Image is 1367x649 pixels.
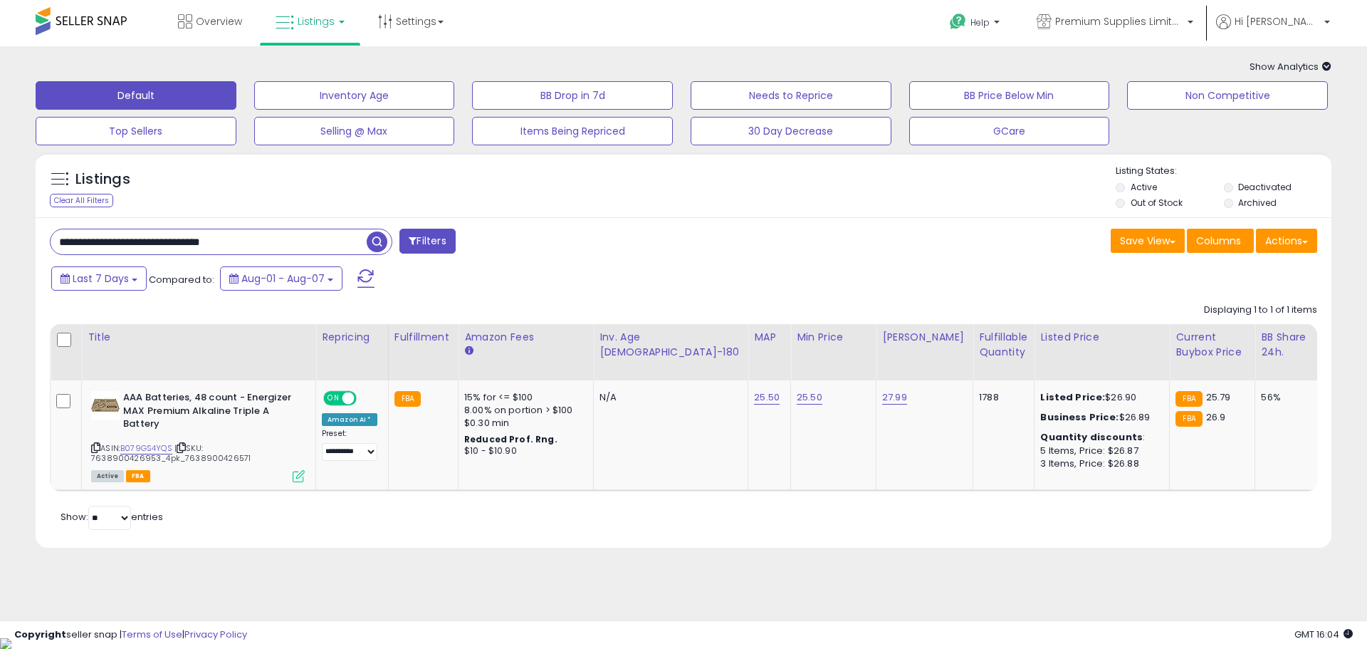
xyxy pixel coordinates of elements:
[472,117,673,145] button: Items Being Repriced
[51,266,147,291] button: Last 7 Days
[754,390,780,405] a: 25.50
[599,330,742,360] div: Inv. Age [DEMOGRAPHIC_DATA]-180
[1261,391,1308,404] div: 56%
[184,628,247,641] a: Privacy Policy
[464,391,582,404] div: 15% for <= $100
[241,271,325,286] span: Aug-01 - Aug-07
[120,442,172,455] a: B079GS4YQS
[1040,391,1158,404] div: $26.90
[1040,330,1163,345] div: Listed Price
[754,330,785,345] div: MAP
[909,81,1110,110] button: BB Price Below Min
[1175,330,1249,360] div: Current Buybox Price
[126,470,150,482] span: FBA
[325,393,342,405] span: ON
[1206,410,1226,424] span: 26.9
[979,330,1028,360] div: Fulfillable Quantity
[599,391,737,404] div: N/A
[220,266,342,291] button: Aug-01 - Aug-07
[691,81,891,110] button: Needs to Reprice
[50,194,113,207] div: Clear All Filters
[1235,14,1320,28] span: Hi [PERSON_NAME]
[196,14,242,28] span: Overview
[464,445,582,457] div: $10 - $10.90
[122,628,182,641] a: Terms of Use
[464,417,582,430] div: $0.30 min
[1294,628,1353,641] span: 2025-08-15 16:04 GMT
[75,170,130,189] h5: Listings
[464,345,473,358] small: Amazon Fees.
[691,117,891,145] button: 30 Day Decrease
[322,429,377,461] div: Preset:
[1040,431,1158,444] div: :
[298,14,335,28] span: Listings
[797,390,822,405] a: 25.50
[254,117,455,145] button: Selling @ Max
[464,433,557,445] b: Reduced Prof. Rng.
[399,229,455,254] button: Filters
[91,391,120,420] img: 41l-a8I+CeL._SL40_.jpg
[254,81,455,110] button: Inventory Age
[36,117,236,145] button: Top Sellers
[1261,330,1313,360] div: BB Share 24h.
[1175,411,1202,427] small: FBA
[91,391,305,481] div: ASIN:
[1116,165,1331,178] p: Listing States:
[91,442,251,464] span: | SKU: 7638900426953_4pk_7638900426571
[14,628,247,642] div: seller snap | |
[1040,411,1158,424] div: $26.89
[61,510,163,524] span: Show: entries
[1040,430,1143,444] b: Quantity discounts
[1204,303,1317,317] div: Displaying 1 to 1 of 1 items
[1040,410,1119,424] b: Business Price:
[1040,457,1158,470] div: 3 Items, Price: $26.88
[1238,181,1292,193] label: Deactivated
[1055,14,1183,28] span: Premium Supplies Limited
[464,330,587,345] div: Amazon Fees
[1040,390,1105,404] b: Listed Price:
[73,271,129,286] span: Last 7 Days
[1187,229,1254,253] button: Columns
[88,330,310,345] div: Title
[1127,81,1328,110] button: Non Competitive
[123,391,296,435] b: AAA Batteries, 48 count - Energizer MAX Premium Alkaline Triple A Battery
[1131,181,1157,193] label: Active
[394,391,421,407] small: FBA
[979,391,1023,404] div: 1788
[322,413,377,426] div: Amazon AI *
[394,330,452,345] div: Fulfillment
[14,628,66,641] strong: Copyright
[1175,391,1202,407] small: FBA
[464,404,582,417] div: 8.00% on portion > $100
[1216,14,1330,46] a: Hi [PERSON_NAME]
[1238,197,1277,209] label: Archived
[1196,234,1241,248] span: Columns
[938,2,1014,46] a: Help
[1206,390,1231,404] span: 25.79
[1131,197,1183,209] label: Out of Stock
[970,16,990,28] span: Help
[909,117,1110,145] button: GCare
[322,330,382,345] div: Repricing
[882,330,967,345] div: [PERSON_NAME]
[1250,60,1331,73] span: Show Analytics
[91,470,124,482] span: All listings currently available for purchase on Amazon
[36,81,236,110] button: Default
[882,390,907,405] a: 27.99
[949,13,967,31] i: Get Help
[472,81,673,110] button: BB Drop in 7d
[1040,445,1158,457] div: 5 Items, Price: $26.87
[797,330,870,345] div: Min Price
[1111,229,1185,253] button: Save View
[355,393,377,405] span: OFF
[149,273,214,286] span: Compared to:
[1256,229,1317,253] button: Actions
